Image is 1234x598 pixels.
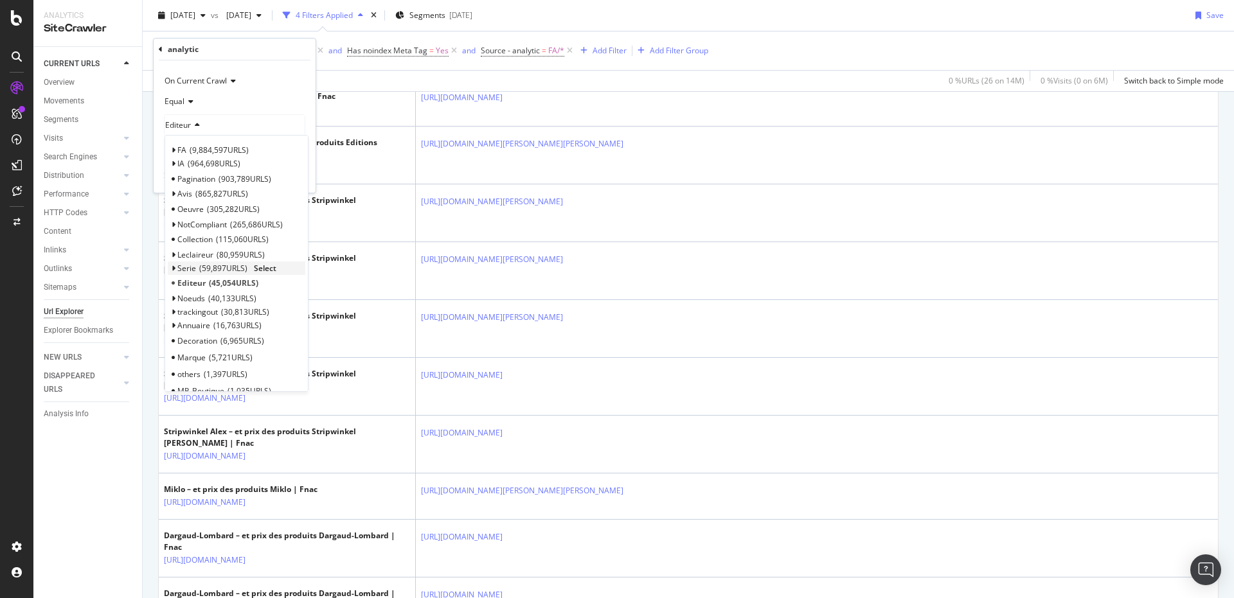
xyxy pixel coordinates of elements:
[44,262,120,276] a: Outlinks
[421,253,563,266] a: [URL][DOMAIN_NAME][PERSON_NAME]
[44,188,120,201] a: Performance
[164,276,246,289] a: [URL][DOMAIN_NAME]
[204,369,247,380] span: 1,397 URLS
[44,369,120,396] a: DISAPPEARED URLS
[170,10,195,21] span: 2025 Sep. 1st
[164,496,246,509] a: [URL][DOMAIN_NAME]
[44,243,66,257] div: Inlinks
[164,195,410,218] div: Stripwinkel Alex – et prix des produits Stripwinkel [PERSON_NAME] | Fnac
[1190,5,1224,26] button: Save
[44,94,84,108] div: Movements
[1041,75,1108,86] div: 0 % Visits ( 0 on 6M )
[254,263,276,274] span: Select
[177,219,227,230] span: NotCompliant
[421,369,503,382] a: [URL][DOMAIN_NAME]
[44,132,63,145] div: Visits
[44,324,113,337] div: Explorer Bookmarks
[421,311,563,324] a: [URL][DOMAIN_NAME][PERSON_NAME]
[650,45,708,56] div: Add Filter Group
[542,45,546,56] span: =
[177,234,213,245] span: Collection
[44,369,109,396] div: DISAPPEARED URLS
[216,234,269,245] span: 115,060 URLS
[177,293,205,304] span: Noeuds
[220,335,264,346] span: 6,965 URLS
[164,426,410,449] div: Stripwinkel Alex – et prix des produits Stripwinkel [PERSON_NAME] | Fnac
[213,320,262,331] span: 16,763 URLS
[44,113,78,127] div: Segments
[177,335,217,346] span: Decoration
[44,57,120,71] a: CURRENT URLS
[44,281,76,294] div: Sitemaps
[44,76,75,89] div: Overview
[44,150,120,164] a: Search Engines
[230,219,283,230] span: 265,686 URLS
[177,306,218,317] span: trackingout
[221,5,267,26] button: [DATE]
[164,334,246,347] a: [URL][DOMAIN_NAME]
[429,45,434,56] span: =
[409,10,445,21] span: Segments
[44,10,132,21] div: Analytics
[390,5,478,26] button: Segments[DATE]
[44,169,120,182] a: Distribution
[44,351,82,364] div: NEW URLS
[421,195,563,208] a: [URL][DOMAIN_NAME][PERSON_NAME]
[368,9,379,22] div: times
[177,173,215,184] span: Pagination
[177,385,224,396] span: MP_Boutique
[44,57,100,71] div: CURRENT URLS
[207,204,260,215] span: 305,282 URLS
[44,206,120,220] a: HTTP Codes
[421,427,503,439] a: [URL][DOMAIN_NAME]
[177,263,196,274] span: Serie
[164,252,410,276] div: Stripwinkel Alex – et prix des produits Stripwinkel [PERSON_NAME] | Fnac
[44,305,84,319] div: Url Explorer
[44,351,120,364] a: NEW URLS
[44,94,133,108] a: Movements
[211,10,221,21] span: vs
[168,44,199,55] div: analytic
[177,158,184,169] span: IA
[44,407,89,421] div: Analysis Info
[1119,71,1224,91] button: Switch back to Simple mode
[164,218,246,231] a: [URL][DOMAIN_NAME]
[44,262,72,276] div: Outlinks
[164,310,410,333] div: Stripwinkel Alex – et prix des produits Stripwinkel [PERSON_NAME] | Fnac
[165,96,184,107] span: Equal
[190,145,249,155] span: 9,884,597 URLS
[44,206,87,220] div: HTTP Codes
[44,407,133,421] a: Analysis Info
[462,45,476,56] div: and
[421,137,623,150] a: [URL][DOMAIN_NAME][PERSON_NAME][PERSON_NAME]
[165,119,191,130] span: Editeur
[593,45,627,56] div: Add Filter
[44,225,71,238] div: Content
[328,44,342,57] button: and
[481,45,540,56] span: Source - analytic
[421,484,623,497] a: [URL][DOMAIN_NAME][PERSON_NAME][PERSON_NAME]
[1206,10,1224,21] div: Save
[164,554,246,567] a: [URL][DOMAIN_NAME]
[217,249,265,260] span: 80,959 URLS
[177,188,192,199] span: Avis
[1124,75,1224,86] div: Switch back to Simple mode
[328,45,342,56] div: and
[177,320,210,331] span: Annuaire
[44,225,133,238] a: Content
[632,43,708,58] button: Add Filter Group
[44,169,84,182] div: Distribution
[177,277,206,288] span: Editeur
[164,392,246,405] a: [URL][DOMAIN_NAME]
[44,243,120,257] a: Inlinks
[421,91,503,104] a: [URL][DOMAIN_NAME]
[347,45,427,56] span: Has noindex Meta Tag
[436,42,449,60] span: Yes
[449,10,472,21] div: [DATE]
[164,368,410,391] div: Stripwinkel Alex – et prix des produits Stripwinkel [PERSON_NAME] | Fnac
[278,5,368,26] button: 4 Filters Applied
[209,277,258,288] span: 45,054 URLS
[228,385,271,396] span: 1,035 URLS
[164,530,410,553] div: Dargaud-Lombard – et prix des produits Dargaud-Lombard | Fnac
[296,10,353,21] div: 4 Filters Applied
